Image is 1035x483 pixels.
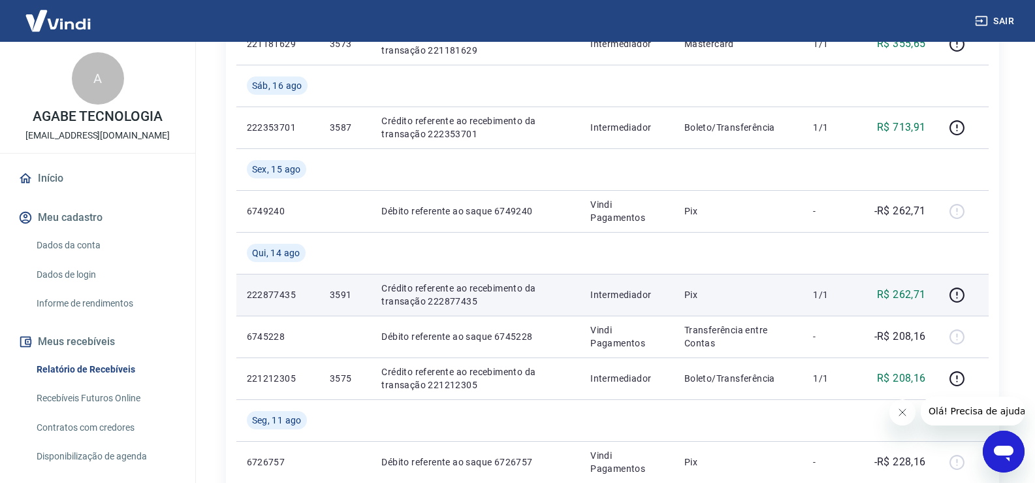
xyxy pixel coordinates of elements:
[25,129,170,142] p: [EMAIL_ADDRESS][DOMAIN_NAME]
[247,121,309,134] p: 222353701
[247,37,309,50] p: 221181629
[874,329,926,344] p: -R$ 208,16
[877,120,926,135] p: R$ 713,91
[330,288,360,301] p: 3591
[381,114,569,141] p: Crédito referente ao recebimento da transação 222353701
[252,414,302,427] span: Seg, 11 ago
[590,288,663,301] p: Intermediador
[874,203,926,219] p: -R$ 262,71
[684,121,793,134] p: Boleto/Transferência
[72,52,124,105] div: A
[874,454,926,470] p: -R$ 228,16
[877,371,926,386] p: R$ 208,16
[31,356,180,383] a: Relatório de Recebíveis
[590,37,663,50] p: Intermediador
[813,121,852,134] p: 1/1
[31,290,180,317] a: Informe de rendimentos
[16,1,101,41] img: Vindi
[31,385,180,412] a: Recebíveis Futuros Online
[247,372,309,385] p: 221212305
[330,37,360,50] p: 3573
[31,443,180,470] a: Disponibilização de agenda
[252,79,302,92] span: Sáb, 16 ago
[590,324,663,350] p: Vindi Pagamentos
[252,163,301,176] span: Sex, 15 ago
[330,372,360,385] p: 3575
[247,456,309,469] p: 6726757
[684,205,793,218] p: Pix
[381,330,569,343] p: Débito referente ao saque 6745228
[889,399,916,425] iframe: Fechar mensagem
[381,31,569,57] p: Crédito referente ao recebimento da transação 221181629
[590,449,663,475] p: Vindi Pagamentos
[972,9,1019,33] button: Sair
[247,288,309,301] p: 222877435
[252,246,300,259] span: Qui, 14 ago
[381,205,569,218] p: Débito referente ao saque 6749240
[16,164,180,193] a: Início
[813,205,852,218] p: -
[813,288,852,301] p: 1/1
[983,431,1025,473] iframe: Botão para abrir a janela de mensagens
[31,414,180,441] a: Contratos com credores
[590,372,663,385] p: Intermediador
[16,203,180,232] button: Meu cadastro
[921,397,1025,425] iframe: Mensagem da empresa
[684,372,793,385] p: Boleto/Transferência
[590,198,663,224] p: Vindi Pagamentos
[684,456,793,469] p: Pix
[684,288,793,301] p: Pix
[590,121,663,134] p: Intermediador
[31,232,180,259] a: Dados da conta
[877,287,926,303] p: R$ 262,71
[813,330,852,343] p: -
[31,261,180,288] a: Dados de login
[8,9,110,20] span: Olá! Precisa de ajuda?
[813,456,852,469] p: -
[33,110,162,124] p: AGABE TECNOLOGIA
[813,372,852,385] p: 1/1
[247,330,309,343] p: 6745228
[381,456,569,469] p: Débito referente ao saque 6726757
[877,36,926,52] p: R$ 355,65
[16,327,180,356] button: Meus recebíveis
[381,365,569,391] p: Crédito referente ao recebimento da transação 221212305
[684,324,793,350] p: Transferência entre Contas
[684,37,793,50] p: Mastercard
[813,37,852,50] p: 1/1
[247,205,309,218] p: 6749240
[381,282,569,308] p: Crédito referente ao recebimento da transação 222877435
[330,121,360,134] p: 3587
